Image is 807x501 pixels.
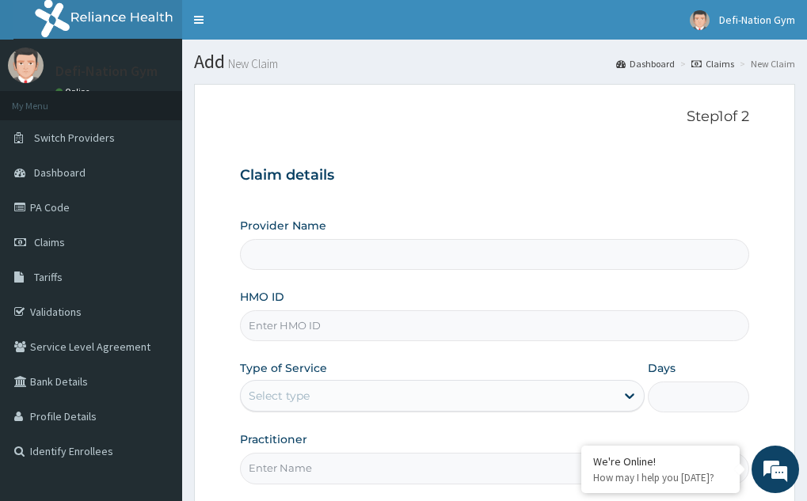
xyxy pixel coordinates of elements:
span: Claims [34,235,65,249]
img: User Image [690,10,710,30]
span: Tariffs [34,270,63,284]
p: Defi-Nation Gym [55,64,158,78]
input: Enter HMO ID [240,310,749,341]
span: Dashboard [34,165,86,180]
h1: Add [194,51,795,72]
span: Switch Providers [34,131,115,145]
span: Defi-Nation Gym [719,13,795,27]
li: New Claim [736,57,795,70]
label: Days [648,360,676,376]
label: Type of Service [240,360,327,376]
h3: Claim details [240,167,749,184]
label: Practitioner [240,431,307,447]
a: Claims [691,57,734,70]
a: Online [55,86,93,97]
div: We're Online! [593,454,728,469]
small: New Claim [225,58,278,70]
img: User Image [8,47,44,83]
label: HMO ID [240,289,284,305]
input: Enter Name [240,453,749,484]
a: Dashboard [616,57,675,70]
p: Step 1 of 2 [240,108,749,126]
label: Provider Name [240,218,326,233]
div: Select type [249,388,310,404]
p: How may I help you today? [593,471,728,484]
